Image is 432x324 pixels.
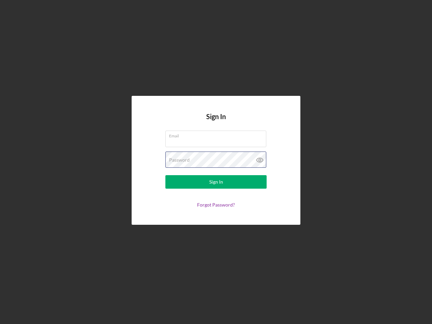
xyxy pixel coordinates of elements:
[165,175,267,189] button: Sign In
[206,113,226,131] h4: Sign In
[169,131,266,138] label: Email
[209,175,223,189] div: Sign In
[169,157,190,163] label: Password
[197,202,235,208] a: Forgot Password?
